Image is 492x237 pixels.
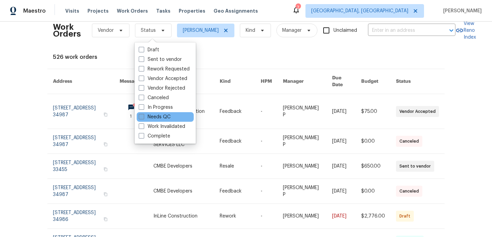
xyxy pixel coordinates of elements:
[98,27,114,34] span: Vendor
[246,27,255,34] span: Kind
[277,179,327,204] td: [PERSON_NAME] P
[296,4,300,11] div: 7
[102,111,109,118] button: Copy Address
[255,204,277,229] td: -
[455,20,476,41] a: View Reno Index
[214,129,255,154] td: Feedback
[255,129,277,154] td: -
[87,8,109,14] span: Projects
[368,25,436,36] input: Enter in an address
[214,179,255,204] td: Feedback
[282,27,302,34] span: Manager
[327,69,356,94] th: Due Date
[139,133,170,140] label: Complete
[148,204,214,229] td: InLine Construction
[447,26,456,35] button: Open
[156,9,170,13] span: Tasks
[148,179,214,204] td: CMBE Developers
[47,69,114,94] th: Address
[102,191,109,197] button: Copy Address
[277,129,327,154] td: [PERSON_NAME] P
[102,141,109,147] button: Copy Address
[139,47,159,53] label: Draft
[53,24,81,37] h2: Work Orders
[214,154,255,179] td: Resale
[183,27,219,34] span: [PERSON_NAME]
[255,69,277,94] th: HPM
[277,69,327,94] th: Manager
[179,8,205,14] span: Properties
[311,8,408,14] span: [GEOGRAPHIC_DATA], [GEOGRAPHIC_DATA]
[214,8,258,14] span: Geo Assignments
[117,8,148,14] span: Work Orders
[139,56,182,63] label: Sent to vendor
[333,27,357,34] span: Unclaimed
[139,104,173,111] label: In Progress
[255,154,277,179] td: -
[102,216,109,222] button: Copy Address
[255,94,277,129] td: -
[139,85,185,92] label: Vendor Rejected
[114,69,148,94] th: Messages
[139,66,190,73] label: Rework Requested
[102,166,109,172] button: Copy Address
[277,94,327,129] td: [PERSON_NAME] P
[255,179,277,204] td: -
[214,94,255,129] td: Feedback
[139,123,185,130] label: Work Invalidated
[356,69,391,94] th: Budget
[139,75,187,82] label: Vendor Accepted
[214,204,255,229] td: Rework
[139,94,169,101] label: Canceled
[277,154,327,179] td: [PERSON_NAME]
[391,69,445,94] th: Status
[139,114,170,120] label: Needs QC
[141,27,156,34] span: Status
[53,54,439,61] div: 526 work orders
[23,8,46,14] span: Maestro
[65,8,79,14] span: Visits
[148,154,214,179] td: CMBE Developers
[214,69,255,94] th: Kind
[440,8,482,14] span: [PERSON_NAME]
[277,204,327,229] td: [PERSON_NAME]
